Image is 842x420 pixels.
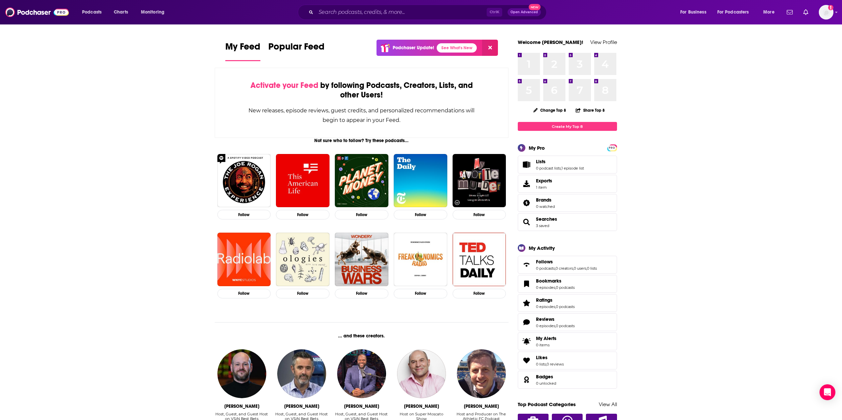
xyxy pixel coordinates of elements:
[453,233,506,286] img: TED Talks Daily
[529,4,541,10] span: New
[518,294,617,312] span: Ratings
[536,259,597,265] a: Follows
[536,197,555,203] a: Brands
[217,349,266,398] img: Wes Reynolds
[518,194,617,212] span: Brands
[248,106,475,125] div: New releases, episode reviews, guest credits, and personalized recommendations will begin to appe...
[215,333,509,339] div: ... and these creators.
[819,5,833,19] span: Logged in as reaganmckeebyzenogroup
[590,39,617,45] a: View Profile
[457,349,506,398] img: Mark Chapman
[304,5,553,20] div: Search podcasts, credits, & more...
[536,374,556,380] a: Badges
[276,210,330,219] button: Follow
[536,178,552,184] span: Exports
[215,138,509,143] div: Not sure who to follow? Try these podcasts...
[248,81,475,100] div: by following Podcasts, Creators, Lists, and other Users!
[518,313,617,331] span: Reviews
[520,217,533,227] a: Searches
[536,335,556,341] span: My Alerts
[276,233,330,286] img: Ologies with Alie Ward
[217,154,271,208] img: The Joe Rogan Experience
[394,233,447,286] img: Freakonomics Radio
[536,278,561,284] span: Bookmarks
[510,11,538,14] span: Open Advanced
[536,216,557,222] a: Searches
[217,289,271,298] button: Follow
[536,297,553,303] span: Ratings
[587,266,597,271] a: 0 lists
[268,41,325,61] a: Popular Feed
[520,198,533,208] a: Brands
[397,349,446,398] img: Vincent Moscato
[520,298,533,308] a: Ratings
[394,154,447,208] img: The Daily
[225,41,260,61] a: My Feed
[536,324,555,328] a: 0 episodes
[277,349,326,398] a: Dave Ross
[536,197,552,203] span: Brands
[763,8,775,17] span: More
[536,362,546,366] a: 0 lists
[575,104,605,117] button: Share Top 8
[508,8,541,16] button: Open AdvancedNew
[518,275,617,293] span: Bookmarks
[394,289,447,298] button: Follow
[556,324,575,328] a: 0 podcasts
[404,403,439,409] div: Vincent Moscato
[555,324,556,328] span: ,
[536,381,556,386] a: 0 unlocked
[518,401,576,407] a: Top Podcast Categories
[555,304,556,309] span: ,
[680,8,706,17] span: For Business
[599,401,617,407] a: View All
[536,304,555,309] a: 0 episodes
[520,318,533,327] a: Reviews
[555,266,573,271] a: 0 creators
[393,45,434,51] p: Podchaser Update!
[555,285,556,290] span: ,
[464,403,499,409] div: Mark Chapman
[536,259,553,265] span: Follows
[224,403,259,409] div: Wes Reynolds
[110,7,132,18] a: Charts
[316,7,487,18] input: Search podcasts, credits, & more...
[453,154,506,208] img: My Favorite Murder with Karen Kilgariff and Georgia Hardstark
[536,316,575,322] a: Reviews
[536,166,561,171] a: 0 podcast lists
[529,245,555,251] div: My Activity
[676,7,715,18] button: open menu
[141,8,164,17] span: Monitoring
[536,297,575,303] a: Ratings
[225,41,260,56] span: My Feed
[608,145,616,150] span: PRO
[276,154,330,208] img: This American Life
[114,8,128,17] span: Charts
[520,337,533,346] span: My Alerts
[335,233,388,286] img: Business Wars
[574,266,586,271] a: 0 users
[520,179,533,188] span: Exports
[536,223,549,228] a: 3 saved
[820,384,835,400] div: Open Intercom Messenger
[250,80,318,90] span: Activate your Feed
[556,285,575,290] a: 0 podcasts
[335,154,388,208] img: Planet Money
[536,316,554,322] span: Reviews
[335,289,388,298] button: Follow
[5,6,69,19] img: Podchaser - Follow, Share and Rate Podcasts
[82,8,102,17] span: Podcasts
[536,355,564,361] a: Likes
[536,278,575,284] a: Bookmarks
